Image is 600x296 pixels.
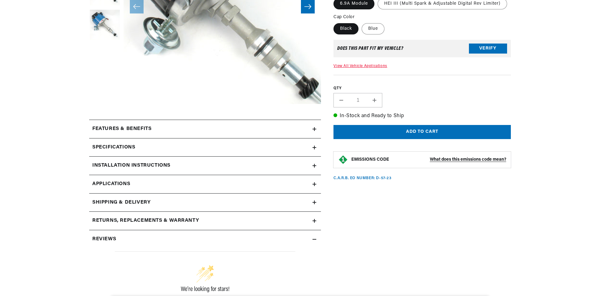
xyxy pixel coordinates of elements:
h2: Features & Benefits [92,125,151,133]
strong: EMISSIONS CODE [351,157,389,162]
label: Black [333,23,358,34]
label: Blue [362,23,384,34]
img: Emissions code [338,155,348,165]
h2: Reviews [92,235,116,243]
p: C.A.R.B. EO Number: D-57-23 [333,176,391,181]
label: QTY [333,86,511,91]
summary: Installation instructions [89,157,321,175]
summary: Specifications [89,138,321,157]
summary: Shipping & Delivery [89,194,321,212]
h2: Returns, Replacements & Warranty [92,217,199,225]
button: Verify [469,44,507,54]
summary: Features & Benefits [89,120,321,138]
summary: Reviews [89,230,321,248]
legend: Cap Color [333,14,355,20]
button: Add to cart [333,125,511,139]
button: EMISSIONS CODEWhat does this emissions code mean? [351,157,506,163]
summary: Returns, Replacements & Warranty [89,212,321,230]
strong: What does this emissions code mean? [430,157,506,162]
h2: Specifications [92,143,135,152]
h2: Shipping & Delivery [92,199,150,207]
a: View All Vehicle Applications [333,64,387,68]
h2: Installation instructions [92,162,170,170]
div: Does This part fit My vehicle? [337,46,403,51]
button: Load image 4 in gallery view [89,10,120,41]
p: In-Stock and Ready to Ship [333,112,511,120]
div: We’re looking for stars! [115,286,295,293]
a: Applications [89,175,321,194]
span: Applications [92,180,130,188]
